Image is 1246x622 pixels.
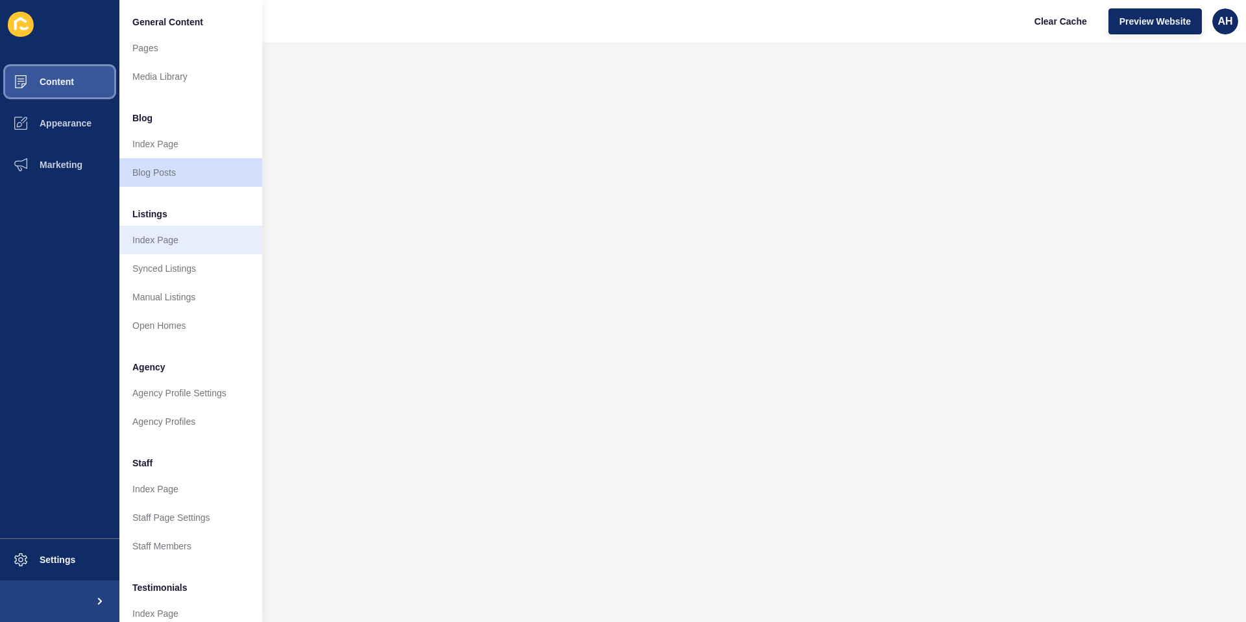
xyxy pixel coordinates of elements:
a: Index Page [119,130,262,158]
a: Blog Posts [119,158,262,187]
a: Synced Listings [119,254,262,283]
span: Agency [132,361,165,374]
span: Blog [132,112,153,125]
a: Manual Listings [119,283,262,311]
span: Preview Website [1119,15,1191,28]
button: Preview Website [1108,8,1202,34]
a: Index Page [119,226,262,254]
a: Agency Profiles [119,407,262,436]
a: Staff Page Settings [119,503,262,532]
a: Agency Profile Settings [119,379,262,407]
a: Staff Members [119,532,262,560]
button: Clear Cache [1023,8,1098,34]
span: Staff [132,457,153,470]
a: Open Homes [119,311,262,340]
a: Media Library [119,62,262,91]
span: Testimonials [132,581,188,594]
a: Pages [119,34,262,62]
span: Clear Cache [1034,15,1087,28]
span: AH [1217,15,1232,28]
span: General Content [132,16,203,29]
span: Listings [132,208,167,221]
a: Index Page [119,475,262,503]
